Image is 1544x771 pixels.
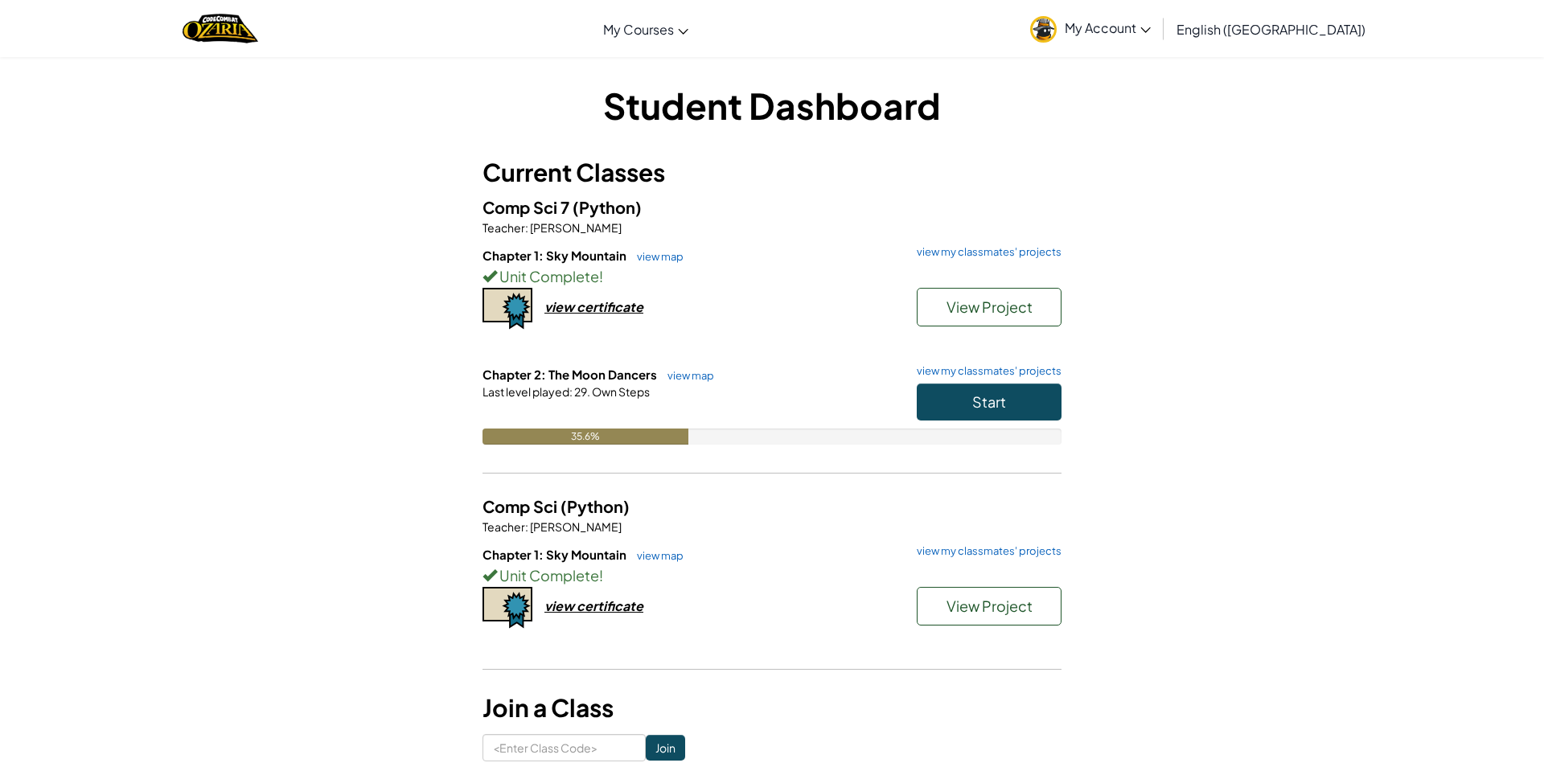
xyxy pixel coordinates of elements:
h3: Current Classes [482,154,1061,191]
span: [PERSON_NAME] [528,220,622,235]
span: : [569,384,573,399]
span: 29. [573,384,590,399]
input: Join [646,735,685,761]
span: Last level played [482,384,569,399]
span: ! [599,267,603,285]
a: view map [659,369,714,382]
span: ! [599,566,603,584]
a: view my classmates' projects [909,366,1061,376]
a: view map [629,250,684,263]
span: View Project [947,597,1033,615]
span: Comp Sci 7 [482,197,573,217]
a: English ([GEOGRAPHIC_DATA]) [1168,7,1374,51]
a: view certificate [482,597,643,614]
span: My Courses [603,21,674,38]
h3: Join a Class [482,690,1061,726]
button: View Project [917,288,1061,326]
div: 35.6% [482,429,688,445]
a: view my classmates' projects [909,247,1061,257]
span: Chapter 1: Sky Mountain [482,248,629,263]
h1: Student Dashboard [482,80,1061,130]
span: Unit Complete [497,267,599,285]
span: Unit Complete [497,566,599,584]
a: My Courses [595,7,696,51]
span: : [525,519,528,534]
span: Teacher [482,220,525,235]
img: certificate-icon.png [482,587,532,629]
span: : [525,220,528,235]
span: Chapter 2: The Moon Dancers [482,367,659,382]
span: View Project [947,297,1033,316]
img: Home [183,12,257,45]
span: (Python) [573,197,642,217]
span: Start [972,392,1006,411]
span: [PERSON_NAME] [528,519,622,534]
a: My Account [1022,3,1159,54]
button: Start [917,383,1061,420]
div: view certificate [544,298,643,315]
a: Ozaria by CodeCombat logo [183,12,257,45]
span: Own Steps [590,384,650,399]
span: Comp Sci [482,496,561,516]
span: Chapter 1: Sky Mountain [482,547,629,562]
div: view certificate [544,597,643,614]
span: Teacher [482,519,525,534]
a: view my classmates' projects [909,546,1061,556]
img: certificate-icon.png [482,288,532,330]
a: view certificate [482,298,643,315]
img: avatar [1030,16,1057,43]
span: My Account [1065,19,1151,36]
a: view map [629,549,684,562]
span: (Python) [561,496,630,516]
span: English ([GEOGRAPHIC_DATA]) [1176,21,1365,38]
input: <Enter Class Code> [482,734,646,761]
button: View Project [917,587,1061,625]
